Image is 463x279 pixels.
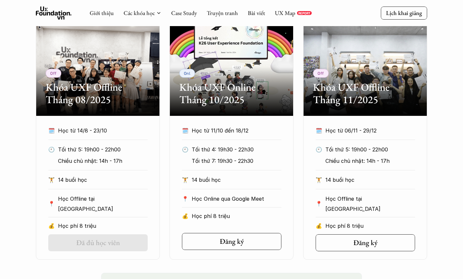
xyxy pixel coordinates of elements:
h2: Khóa UXF Offline Tháng 11/2025 [313,81,417,106]
p: 14 buổi học [325,175,415,185]
p: 📍 [316,201,322,207]
p: Tối thứ 5: 19h00 - 22h00 [58,145,148,154]
a: Đăng ký [182,233,281,250]
a: Lịch khai giảng [381,7,427,19]
p: Học Online qua Google Meet [192,194,281,204]
a: Truyện tranh [207,9,238,17]
p: Học phí 8 triệu [58,221,148,231]
p: Lịch khai giảng [386,9,422,17]
p: 💰 [316,221,322,231]
p: Tối thứ 5: 19h00 - 22h00 [325,145,415,154]
p: 🏋️ [316,175,322,185]
h5: Đăng ký [220,237,244,246]
p: 14 buổi học [58,175,148,185]
p: Học Offline tại [GEOGRAPHIC_DATA] [58,194,148,214]
h5: Đăng ký [353,239,378,247]
p: Tối thứ 4: 19h30 - 22h30 [192,145,281,154]
a: Bài viết [248,9,265,17]
a: REPORT [297,11,312,15]
p: Off [318,71,324,75]
p: 🕙 [48,145,55,154]
p: Học Offline tại [GEOGRAPHIC_DATA] [325,194,415,214]
p: Học phí 8 triệu [192,211,281,221]
p: 💰 [48,221,55,231]
p: Học phí 8 triệu [325,221,415,231]
p: 14 buổi học [192,175,281,185]
p: Chiều chủ nhật: 14h - 17h [325,156,415,166]
p: Học từ 06/11 - 29/12 [325,126,403,135]
p: Tối thứ 7: 19h30 - 22h30 [192,156,281,166]
h2: Khóa UXF Online Tháng 10/2025 [179,81,284,106]
p: 💰 [182,211,188,221]
p: 🕙 [182,145,188,154]
p: Học từ 14/8 - 23/10 [58,126,136,135]
p: 📍 [48,201,55,207]
h2: Khóa UXF Offline Tháng 08/2025 [46,81,150,106]
a: Case Study [171,9,197,17]
p: Onl [184,71,191,75]
p: Off [50,71,57,75]
p: REPORT [298,11,310,15]
p: Chiều chủ nhật: 14h - 17h [58,156,148,166]
p: 🏋️ [48,175,55,185]
p: 🗓️ [182,126,188,135]
p: Học từ 11/10 đến 18/12 [192,126,269,135]
p: 🏋️ [182,175,188,185]
a: Giới thiệu [90,9,114,17]
p: 📍 [182,196,188,202]
a: Đăng ký [316,234,415,251]
p: 🗓️ [48,126,55,135]
p: 🗓️ [316,126,322,135]
a: Các khóa học [124,9,155,17]
a: UX Map [275,9,295,17]
h5: Đã đủ học viên [76,239,120,247]
p: 🕙 [316,145,322,154]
